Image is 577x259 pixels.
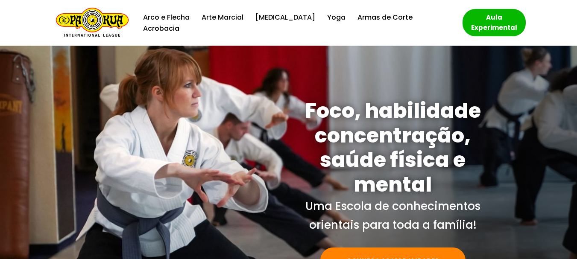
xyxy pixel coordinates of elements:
a: Yoga [327,12,346,23]
a: Acrobacia [143,23,179,34]
a: Arte Marcial [202,12,243,23]
a: Escola de Conhecimentos Orientais Pa-Kua Uma escola para toda família [52,8,129,38]
a: Aula Experimental [463,9,526,36]
a: [MEDICAL_DATA] [255,12,315,23]
a: Armas de Corte [357,12,413,23]
p: Uma Escola de conhecimentos orientais para toda a família! [295,197,490,234]
h1: Foco, habilidade concentração, saúde física e mental [295,99,490,197]
div: Menu primário [141,12,450,34]
a: Arco e Flecha [143,12,190,23]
